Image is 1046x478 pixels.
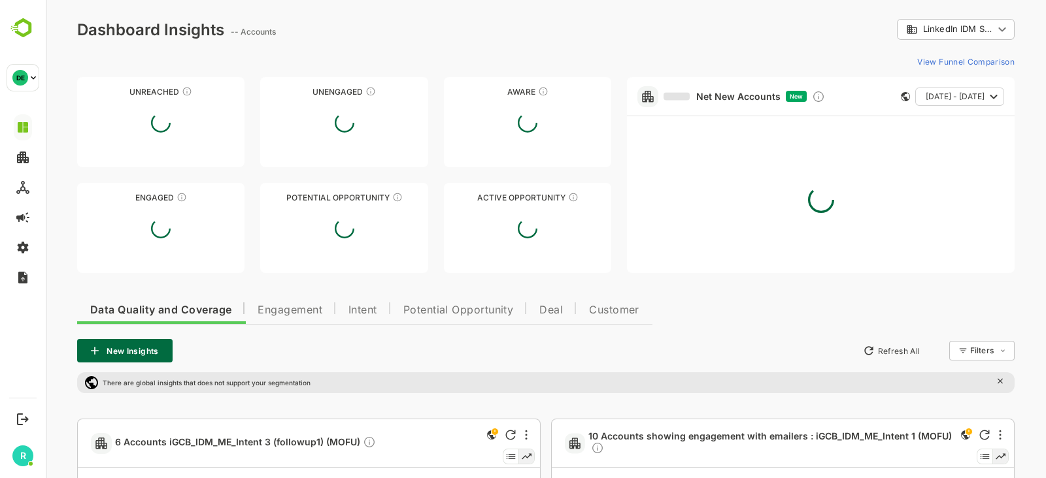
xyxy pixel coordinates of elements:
span: Deal [494,305,517,315]
div: These accounts have not been engaged with for a defined time period [136,86,146,97]
div: Active Opportunity [398,193,565,202]
span: 6 Accounts iGCB_IDM_ME_Intent 3 (followup1) (MOFU) [69,436,330,451]
p: There are global insights that does not support your segmentation [57,379,265,387]
div: Unreached [31,87,199,97]
div: Filters [924,345,948,355]
div: Engaged [31,193,199,202]
span: 10 Accounts showing engagement with emailers : iGCB_IDM_ME_Intent 1 (MOFU) [543,430,907,456]
div: Discover new ICP-fit accounts showing engagement — via intent surges, anonymous website visits, L... [766,90,779,103]
div: Aware [398,87,565,97]
div: Refresh [934,430,944,440]
span: New [744,93,757,100]
a: Net New Accounts [618,91,735,103]
button: New Insights [31,339,127,362]
span: Customer [543,305,594,315]
div: These accounts are MQAs and can be passed on to Inside Sales [346,192,357,202]
div: Dashboard Insights [31,20,178,39]
div: These accounts have just entered the buying cycle and need further nurturing [492,86,503,97]
div: Filters [923,339,969,362]
button: Refresh All [811,340,880,361]
div: LinkedIn IDM Sep Insights [851,17,969,42]
div: Unengaged [214,87,382,97]
ag: -- Accounts [185,27,234,37]
span: Potential Opportunity [358,305,468,315]
button: View Funnel Comparison [866,51,969,72]
span: Intent [303,305,331,315]
div: These accounts have not shown enough engagement and need nurturing [320,86,330,97]
div: Description not present [317,436,330,451]
div: This card does not support filter and segments [855,92,864,101]
div: These accounts are warm, further nurturing would qualify them to MQAs [131,192,141,202]
div: More [953,430,956,440]
a: 6 Accounts iGCB_IDM_ME_Intent 3 (followup1) (MOFU)Description not present [69,436,335,451]
button: [DATE] - [DATE] [869,88,958,106]
span: Engagement [212,305,277,315]
div: Refresh [460,430,470,440]
a: 10 Accounts showing engagement with emailers : iGCB_IDM_ME_Intent 1 (MOFU)Description not present [543,430,912,456]
span: LinkedIn IDM Sep Insights [877,24,948,34]
div: More [479,430,482,440]
div: This is a global insight. Segment selection is not applicable for this view [912,427,928,445]
div: These accounts have open opportunities which might be at any of the Sales Stages [522,192,533,202]
div: Description not present [545,441,558,456]
span: Data Quality and Coverage [44,305,186,315]
div: This is a global insight. Segment selection is not applicable for this view [438,427,454,445]
div: Potential Opportunity [214,193,382,202]
div: LinkedIn IDM Sep Insights [860,24,948,35]
span: [DATE] - [DATE] [880,88,939,105]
